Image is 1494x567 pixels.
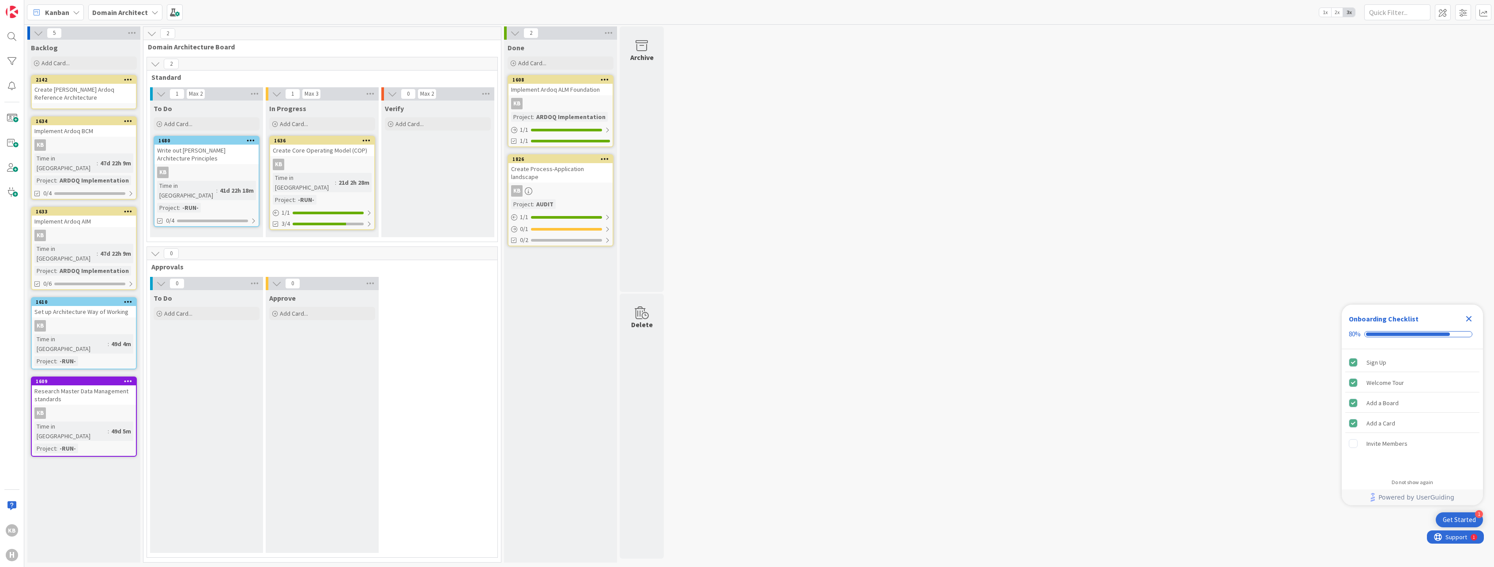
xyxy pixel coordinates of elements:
[32,298,136,317] div: 1610Set up Architecture Way of Working
[508,76,613,84] div: 1608
[32,306,136,317] div: Set up Architecture Way of Working
[520,235,528,245] span: 0/2
[32,385,136,405] div: Research Master Data Management standards
[1345,373,1479,392] div: Welcome Tour is complete.
[280,120,308,128] span: Add Card...
[511,199,533,209] div: Project
[270,159,374,170] div: KB
[97,249,98,258] span: :
[512,77,613,83] div: 1608
[1364,4,1430,20] input: Quick Filter...
[1343,8,1355,17] span: 3x
[420,92,434,96] div: Max 2
[169,278,184,289] span: 0
[1349,330,1476,338] div: Checklist progress: 80%
[520,136,528,145] span: 1/1
[157,203,179,213] div: Project
[1345,434,1479,453] div: Invite Members is incomplete.
[385,104,404,113] span: Verify
[511,185,523,197] div: KB
[56,444,57,453] span: :
[280,310,308,317] span: Add Card...
[1366,418,1395,429] div: Add a Card
[270,137,374,145] div: 1636
[1366,357,1386,368] div: Sign Up
[148,42,490,51] span: Domain Architecture Board
[157,167,169,178] div: KB
[282,219,290,228] span: 3/4
[32,76,136,103] div: 2142Create [PERSON_NAME] Ardoq Reference Architecture
[32,320,136,332] div: KB
[1366,438,1407,449] div: Invite Members
[31,43,58,52] span: Backlog
[56,356,57,366] span: :
[520,224,528,234] span: 0 / 1
[36,378,136,384] div: 1609
[508,76,613,95] div: 1608Implement Ardoq ALM Foundation
[108,426,109,436] span: :
[631,319,653,330] div: Delete
[511,112,533,122] div: Project
[1436,512,1483,527] div: Open Get Started checklist, remaining modules: 1
[32,407,136,419] div: KB
[34,230,46,241] div: KB
[92,8,148,17] b: Domain Architect
[154,294,172,302] span: To Do
[34,422,108,441] div: Time in [GEOGRAPHIC_DATA]
[218,186,256,195] div: 41d 22h 18m
[1378,492,1454,503] span: Powered by UserGuiding
[273,159,284,170] div: KB
[294,195,296,205] span: :
[34,175,56,185] div: Project
[534,199,556,209] div: AUDIT
[164,248,179,259] span: 0
[34,407,46,419] div: KB
[520,125,528,134] span: 1 / 1
[508,43,524,52] span: Done
[533,112,534,122] span: :
[508,163,613,183] div: Create Process-Application landscape
[98,158,133,168] div: 47d 22h 9m
[32,216,136,227] div: Implement Ardoq AIM
[56,266,57,276] span: :
[43,189,52,198] span: 0/4
[508,155,613,183] div: 1826Create Process-Application landscape
[1342,305,1483,505] div: Checklist Container
[511,98,523,109] div: KB
[395,120,424,128] span: Add Card...
[335,178,336,187] span: :
[1345,393,1479,413] div: Add a Board is complete.
[273,173,335,192] div: Time in [GEOGRAPHIC_DATA]
[108,339,109,349] span: :
[160,28,175,39] span: 2
[57,444,78,453] div: -RUN-
[518,59,546,67] span: Add Card...
[109,426,133,436] div: 49d 5m
[36,118,136,124] div: 1634
[630,52,654,63] div: Archive
[157,181,216,200] div: Time in [GEOGRAPHIC_DATA]
[34,444,56,453] div: Project
[216,186,218,195] span: :
[34,153,97,173] div: Time in [GEOGRAPHIC_DATA]
[1331,8,1343,17] span: 2x
[1392,479,1433,486] div: Do not show again
[180,203,201,213] div: -RUN-
[269,104,306,113] span: In Progress
[154,145,259,164] div: Write out [PERSON_NAME] Architecture Principles
[158,138,259,144] div: 1680
[270,145,374,156] div: Create Core Operating Model (COP)
[43,279,52,288] span: 0/6
[34,320,46,332] div: KB
[166,216,174,225] span: 0/4
[32,208,136,216] div: 1633
[1345,414,1479,433] div: Add a Card is complete.
[6,549,18,561] div: H
[109,339,133,349] div: 49d 4m
[401,89,416,99] span: 0
[1443,515,1476,524] div: Get Started
[282,208,290,217] span: 1 / 1
[508,185,613,197] div: KB
[336,178,372,187] div: 21d 2h 28m
[57,175,131,185] div: ARDOQ Implementation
